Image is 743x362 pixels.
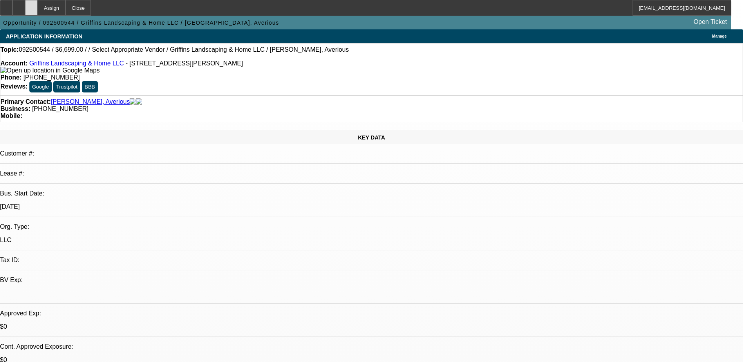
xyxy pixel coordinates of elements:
[19,46,349,53] span: 092500544 / $6,699.00 / / Select Appropriate Vendor / Griffins Landscaping & Home LLC / [PERSON_N...
[24,74,80,81] span: [PHONE_NUMBER]
[126,60,243,67] span: - [STREET_ADDRESS][PERSON_NAME]
[32,105,89,112] span: [PHONE_NUMBER]
[0,67,99,74] a: View Google Maps
[691,15,730,29] a: Open Ticket
[6,33,82,40] span: APPLICATION INFORMATION
[3,20,279,26] span: Opportunity / 092500544 / Griffins Landscaping & Home LLC / [GEOGRAPHIC_DATA], Averious
[82,81,98,92] button: BBB
[0,60,27,67] strong: Account:
[136,98,142,105] img: linkedin-icon.png
[29,81,52,92] button: Google
[53,81,80,92] button: Trustpilot
[358,134,385,141] span: KEY DATA
[51,98,130,105] a: [PERSON_NAME], Averious
[0,67,99,74] img: Open up location in Google Maps
[130,98,136,105] img: facebook-icon.png
[29,60,124,67] a: Griffins Landscaping & Home LLC
[712,34,727,38] span: Manage
[0,74,22,81] strong: Phone:
[0,112,22,119] strong: Mobile:
[0,83,27,90] strong: Reviews:
[0,105,30,112] strong: Business:
[0,46,19,53] strong: Topic:
[0,98,51,105] strong: Primary Contact:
